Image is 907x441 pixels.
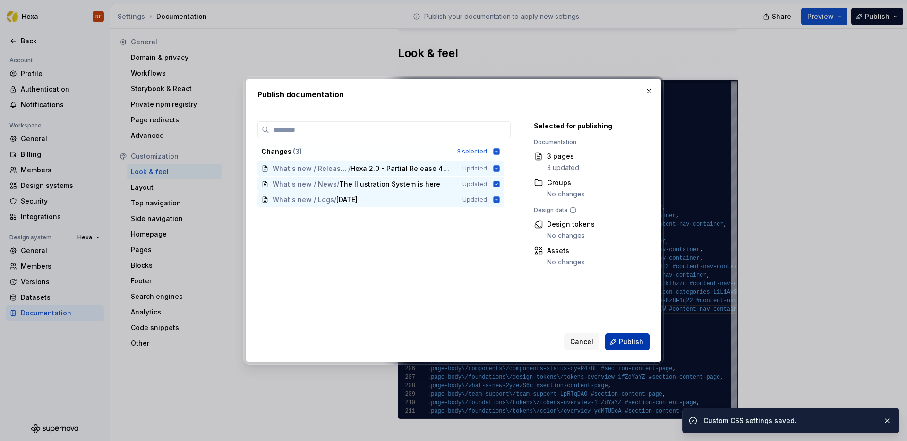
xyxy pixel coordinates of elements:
span: What's new / Releases [273,164,348,173]
span: / [337,179,339,189]
div: 3 pages [547,152,579,161]
span: The Illustration System is here [339,179,440,189]
span: [DATE] [336,195,358,204]
span: / [334,195,336,204]
div: No changes [547,231,595,240]
button: Publish [605,333,650,350]
span: / [348,164,351,173]
span: What's new / News [273,179,337,189]
div: 3 selected [457,148,487,155]
button: Cancel [564,333,599,350]
div: Changes [261,147,451,156]
div: Design data [534,206,645,214]
span: Hexa 2.0 - Partial Release 4/4 [351,164,450,173]
div: Design tokens [547,220,595,229]
div: 3 updated [547,163,579,172]
h2: Publish documentation [257,89,650,100]
span: Updated [462,165,487,172]
div: Groups [547,178,585,187]
div: No changes [547,257,585,267]
span: What's new / Logs [273,195,334,204]
span: Cancel [570,337,593,347]
div: No changes [547,189,585,199]
span: Publish [619,337,643,347]
span: ( 3 ) [293,147,302,155]
div: Documentation [534,138,645,146]
span: Updated [462,180,487,188]
div: Custom CSS settings saved. [703,416,875,425]
div: Selected for publishing [534,121,645,131]
div: Assets [547,246,585,255]
span: Updated [462,196,487,204]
